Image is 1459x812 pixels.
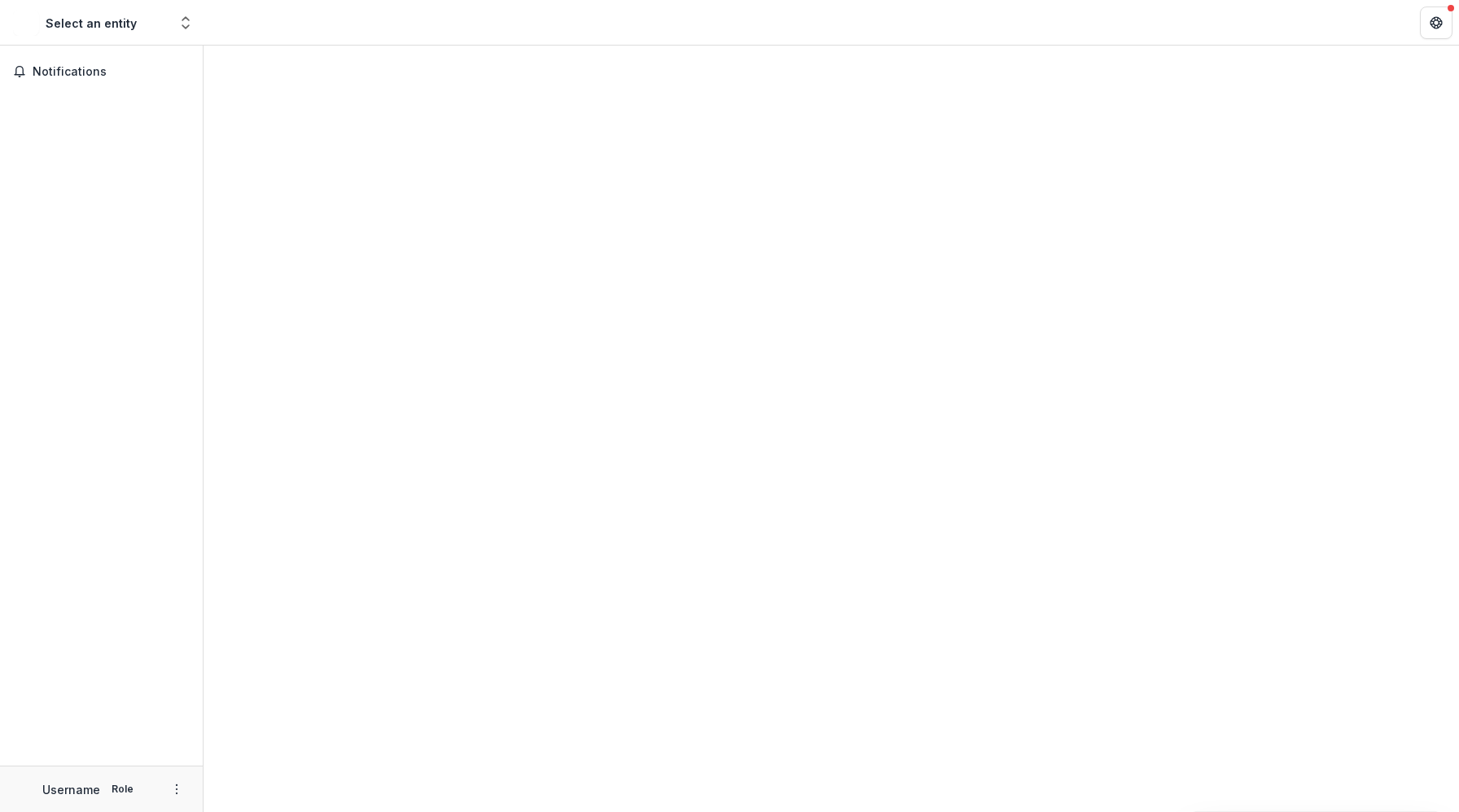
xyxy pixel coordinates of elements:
[33,65,190,79] span: Notifications
[7,59,196,85] button: Notifications
[107,782,138,797] p: Role
[167,779,186,799] button: More
[46,15,137,32] div: Select an entity
[1420,7,1452,39] button: Get Help
[174,7,197,39] button: Open entity switcher
[42,781,100,798] p: Username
